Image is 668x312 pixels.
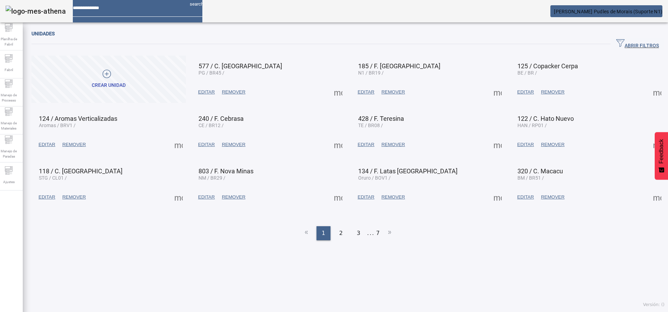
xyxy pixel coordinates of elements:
[172,138,185,151] button: Mais
[222,89,245,96] span: REMOVER
[514,191,537,203] button: EDITAR
[32,56,186,103] button: Crear unidad
[517,89,534,96] span: EDITAR
[616,39,659,49] span: ABRIR FILTROS
[195,191,218,203] button: EDITAR
[354,138,378,151] button: EDITAR
[643,302,664,307] span: Versión: ()
[517,70,537,76] span: BE / BR /
[358,167,458,175] span: 134 / F. Latas [GEOGRAPHIC_DATA]
[357,229,360,237] span: 3
[541,89,564,96] span: REMOVER
[218,191,249,203] button: REMOVER
[39,115,117,122] span: 124 / Aromas Verticalizadas
[378,191,408,203] button: REMOVER
[537,191,568,203] button: REMOVER
[199,167,253,175] span: 803 / F. Nova Minas
[517,141,534,148] span: EDITAR
[541,141,564,148] span: REMOVER
[199,115,244,122] span: 240 / F. Cebrasa
[195,138,218,151] button: EDITAR
[198,194,215,201] span: EDITAR
[491,191,504,203] button: Mais
[517,123,547,128] span: HAN / RP01 /
[199,70,224,76] span: PG / BR45 /
[358,89,375,96] span: EDITAR
[358,194,375,201] span: EDITAR
[62,141,86,148] span: REMOVER
[199,175,225,181] span: NM / BR29 /
[195,86,218,98] button: EDITAR
[651,138,663,151] button: Mais
[218,86,249,98] button: REMOVER
[354,191,378,203] button: EDITAR
[39,194,55,201] span: EDITAR
[517,167,563,175] span: 320 / C. Macacu
[367,226,374,240] li: ...
[658,139,664,164] span: Feedback
[39,141,55,148] span: EDITAR
[381,89,405,96] span: REMOVER
[199,62,282,70] span: 577 / C. [GEOGRAPHIC_DATA]
[92,82,126,89] div: Crear unidad
[218,138,249,151] button: REMOVER
[172,191,185,203] button: Mais
[32,31,55,36] span: Unidades
[62,194,86,201] span: REMOVER
[358,70,384,76] span: N1 / BR19 /
[517,175,544,181] span: BM / BR51 /
[358,115,404,122] span: 428 / F. Teresina
[2,65,15,75] span: Fabril
[1,177,17,187] span: Ajustes
[381,141,405,148] span: REMOVER
[376,226,380,240] li: 7
[39,167,123,175] span: 118 / C. [GEOGRAPHIC_DATA]
[611,38,664,50] button: ABRIR FILTROS
[491,138,504,151] button: Mais
[198,141,215,148] span: EDITAR
[378,86,408,98] button: REMOVER
[354,86,378,98] button: EDITAR
[537,138,568,151] button: REMOVER
[378,138,408,151] button: REMOVER
[651,191,663,203] button: Mais
[651,86,663,98] button: Mais
[514,86,537,98] button: EDITAR
[381,194,405,201] span: REMOVER
[59,138,89,151] button: REMOVER
[491,86,504,98] button: Mais
[517,62,578,70] span: 125 / Copacker Cerpa
[339,229,343,237] span: 2
[59,191,89,203] button: REMOVER
[537,86,568,98] button: REMOVER
[358,175,391,181] span: Oruro / BOV1 /
[39,175,67,181] span: STG / CL01 /
[39,123,76,128] span: Aromas / BRV1 /
[35,138,59,151] button: EDITAR
[332,191,345,203] button: Mais
[199,123,224,128] span: CE / BR12 /
[222,141,245,148] span: REMOVER
[655,132,668,180] button: Feedback - Mostrar pesquisa
[554,9,662,14] span: [PERSON_NAME] Pudles de Morais (Suporte N1)
[517,115,574,122] span: 122 / C. Hato Nuevo
[198,89,215,96] span: EDITAR
[358,62,440,70] span: 185 / F. [GEOGRAPHIC_DATA]
[6,6,66,17] img: logo-mes-athena
[358,141,375,148] span: EDITAR
[332,86,345,98] button: Mais
[517,194,534,201] span: EDITAR
[35,191,59,203] button: EDITAR
[514,138,537,151] button: EDITAR
[541,194,564,201] span: REMOVER
[358,123,383,128] span: TE / BR08 /
[222,194,245,201] span: REMOVER
[332,138,345,151] button: Mais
